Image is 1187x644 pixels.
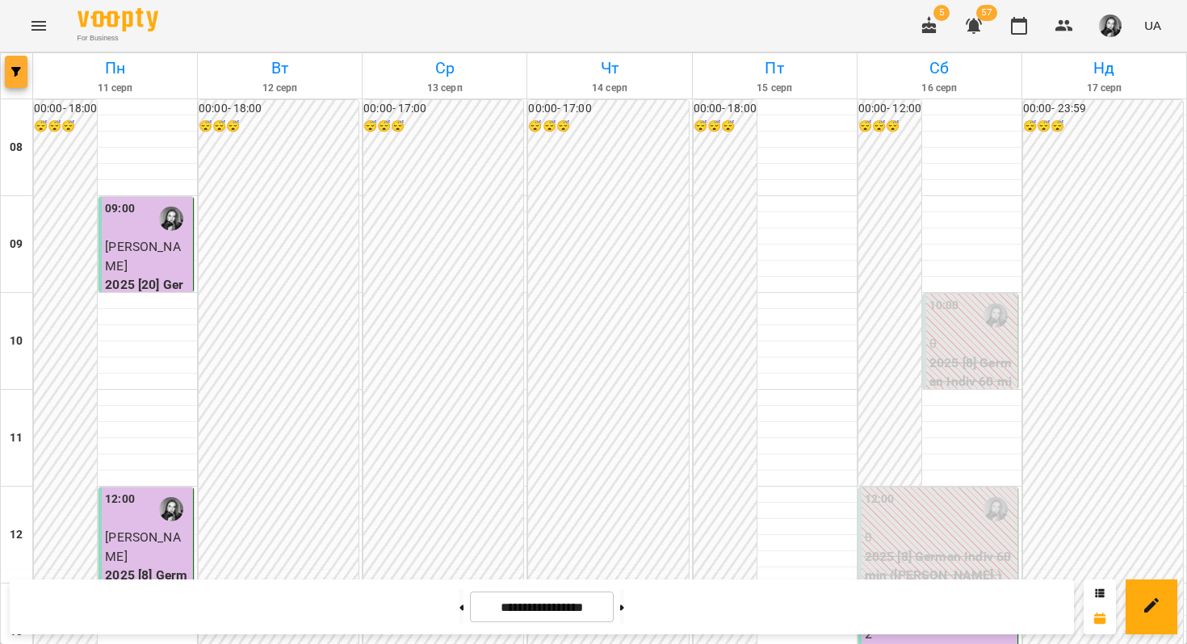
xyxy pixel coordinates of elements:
[78,33,158,44] span: For Business
[929,353,1014,429] p: 2025 [8] German Indiv 60 min ([PERSON_NAME])
[695,81,854,96] h6: 15 серп
[159,497,183,521] img: Першина Валерія Андріївна (н)
[199,118,359,136] h6: 😴😴😴
[1099,15,1122,37] img: 9e1ebfc99129897ddd1a9bdba1aceea8.jpg
[105,529,180,564] span: [PERSON_NAME]
[1144,17,1161,34] span: UA
[159,207,183,231] img: Першина Валерія Андріївна (н)
[34,118,97,136] h6: 😴😴😴
[365,81,524,96] h6: 13 серп
[929,334,1014,353] p: 0
[10,236,23,253] h6: 09
[78,8,158,31] img: Voopty Logo
[34,100,97,118] h6: 00:00 - 18:00
[19,6,58,45] button: Menu
[36,81,195,96] h6: 11 серп
[865,547,1014,585] p: 2025 [8] German Indiv 60 min ([PERSON_NAME] )
[1023,100,1183,118] h6: 00:00 - 23:59
[976,5,997,21] span: 57
[858,100,921,118] h6: 00:00 - 12:00
[10,139,23,157] h6: 08
[105,239,180,274] span: [PERSON_NAME]
[858,118,921,136] h6: 😴😴😴
[865,491,895,508] label: 12:00
[929,297,959,315] label: 10:00
[860,81,1019,96] h6: 16 серп
[105,275,190,332] p: 2025 [20] German Indiv 60 min
[10,332,23,350] h6: 10
[695,56,854,81] h6: Пт
[530,56,689,81] h6: Чт
[528,100,688,118] h6: 00:00 - 17:00
[105,566,190,623] p: 2025 [8] German Indiv 60 min
[528,118,688,136] h6: 😴😴😴
[865,528,1014,547] p: 0
[363,100,523,118] h6: 00:00 - 17:00
[105,200,135,218] label: 09:00
[1023,118,1183,136] h6: 😴😴😴
[984,497,1008,521] img: Першина Валерія Андріївна (н)
[933,5,950,21] span: 5
[105,491,135,508] label: 12:00
[365,56,524,81] h6: Ср
[694,100,757,118] h6: 00:00 - 18:00
[1025,81,1184,96] h6: 17 серп
[1025,56,1184,81] h6: Нд
[363,118,523,136] h6: 😴😴😴
[10,429,23,447] h6: 11
[1138,10,1168,40] button: UA
[36,56,195,81] h6: Пн
[694,118,757,136] h6: 😴😴😴
[200,81,359,96] h6: 12 серп
[984,303,1008,328] img: Першина Валерія Андріївна (н)
[200,56,359,81] h6: Вт
[199,100,359,118] h6: 00:00 - 18:00
[860,56,1019,81] h6: Сб
[530,81,689,96] h6: 14 серп
[10,526,23,544] h6: 12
